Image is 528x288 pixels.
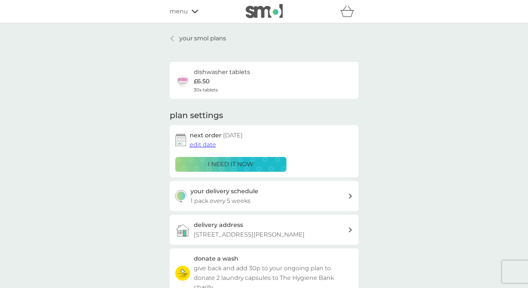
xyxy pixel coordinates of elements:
[194,254,238,264] h3: donate a wash
[170,7,188,16] span: menu
[190,141,216,148] span: edit date
[194,77,210,86] p: £6.50
[170,181,359,211] button: your delivery schedule1 pack every 5 weeks
[190,196,250,206] p: 1 pack every 5 weeks
[194,86,218,93] span: 30x tablets
[208,160,253,169] p: i need it now
[194,230,305,240] p: [STREET_ADDRESS][PERSON_NAME]
[223,132,243,139] span: [DATE]
[190,131,243,140] h2: next order
[170,34,226,43] a: your smol plans
[170,215,359,245] a: delivery address[STREET_ADDRESS][PERSON_NAME]
[170,110,223,121] h2: plan settings
[190,140,216,150] button: edit date
[175,73,190,88] img: dishwasher tablets
[340,4,359,19] div: basket
[246,4,283,18] img: smol
[179,34,226,43] p: your smol plans
[175,157,286,172] button: i need it now
[190,187,258,196] h3: your delivery schedule
[194,67,250,77] h6: dishwasher tablets
[194,220,243,230] h3: delivery address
